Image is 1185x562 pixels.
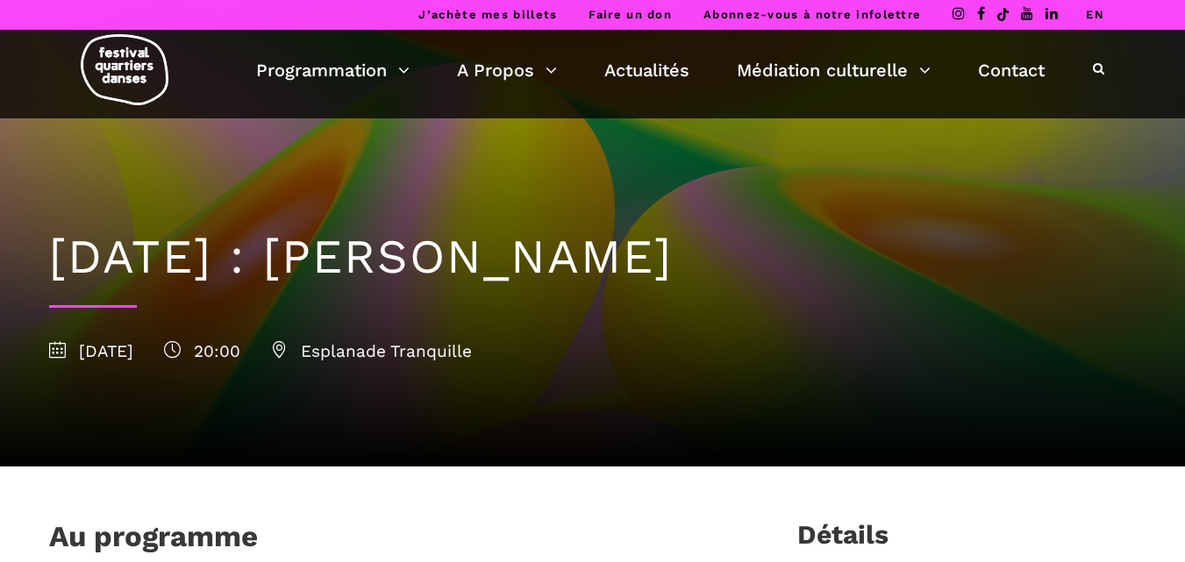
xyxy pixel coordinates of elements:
h1: [DATE] : [PERSON_NAME] [49,229,1137,286]
img: logo-fqd-med [81,34,168,105]
a: Contact [978,55,1045,85]
span: Esplanade Tranquille [271,341,472,361]
a: Faire un don [589,8,672,21]
a: Abonnez-vous à notre infolettre [703,8,921,21]
a: J’achète mes billets [418,8,557,21]
a: Programmation [256,55,410,85]
a: EN [1086,8,1104,21]
a: Actualités [604,55,689,85]
span: [DATE] [49,341,133,361]
a: Médiation culturelle [737,55,931,85]
a: A Propos [457,55,557,85]
span: 20:00 [164,341,240,361]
